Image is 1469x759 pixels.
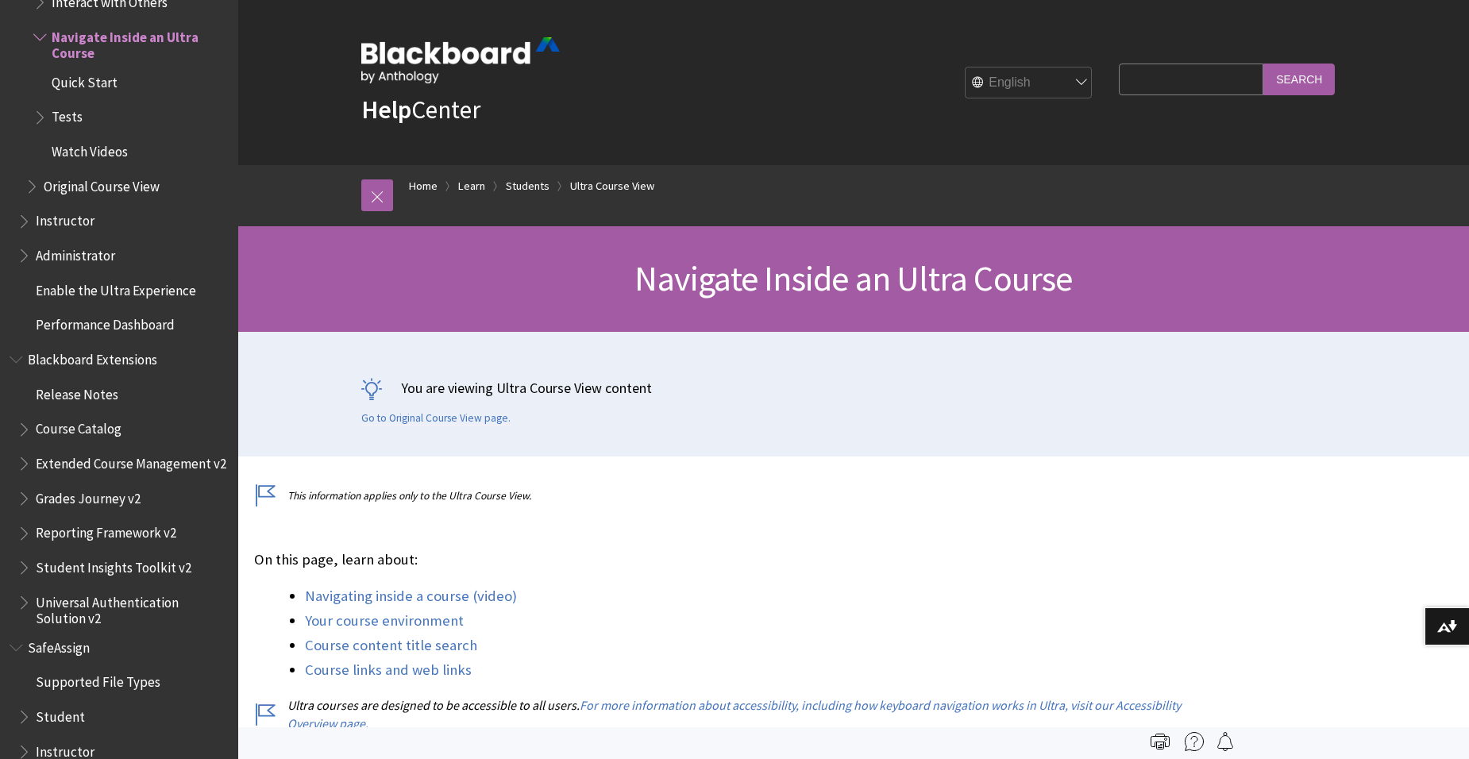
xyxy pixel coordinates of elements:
[52,104,83,125] span: Tests
[52,24,227,61] span: Navigate Inside an Ultra Course
[36,277,196,299] span: Enable the Ultra Experience
[254,488,1218,503] p: This information applies only to the Ultra Course View.
[28,634,90,656] span: SafeAssign
[28,346,157,368] span: Blackboard Extensions
[361,94,411,125] strong: Help
[254,696,1218,732] p: Ultra courses are designed to be accessible to all users.
[36,485,141,507] span: Grades Journey v2
[52,69,118,91] span: Quick Start
[361,411,511,426] a: Go to Original Course View page.
[966,67,1093,99] select: Site Language Selector
[634,256,1072,300] span: Navigate Inside an Ultra Course
[570,176,654,196] a: Ultra Course View
[1216,732,1235,751] img: Follow this page
[361,378,1346,398] p: You are viewing Ultra Course View content
[305,587,517,606] a: Navigating inside a course (video)
[36,589,227,626] span: Universal Authentication Solution v2
[52,138,128,160] span: Watch Videos
[10,346,229,626] nav: Book outline for Blackboard Extensions
[287,697,1181,731] a: For more information about accessibility, including how keyboard navigation works in Ultra, visit...
[458,176,485,196] a: Learn
[36,416,121,437] span: Course Catalog
[1263,64,1335,94] input: Search
[36,208,94,229] span: Instructor
[36,669,160,691] span: Supported File Types
[36,381,118,403] span: Release Notes
[36,450,226,472] span: Extended Course Management v2
[305,636,477,655] a: Course content title search
[36,554,191,576] span: Student Insights Toolkit v2
[254,549,1218,570] p: On this page, learn about:
[506,176,549,196] a: Students
[1185,732,1204,751] img: More help
[44,173,160,195] span: Original Course View
[305,611,464,630] a: Your course environment
[36,312,175,333] span: Performance Dashboard
[305,661,472,680] a: Course links and web links
[36,703,85,725] span: Student
[361,94,480,125] a: HelpCenter
[36,242,115,264] span: Administrator
[1151,732,1170,751] img: Print
[36,520,176,541] span: Reporting Framework v2
[361,37,560,83] img: Blackboard by Anthology
[409,176,438,196] a: Home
